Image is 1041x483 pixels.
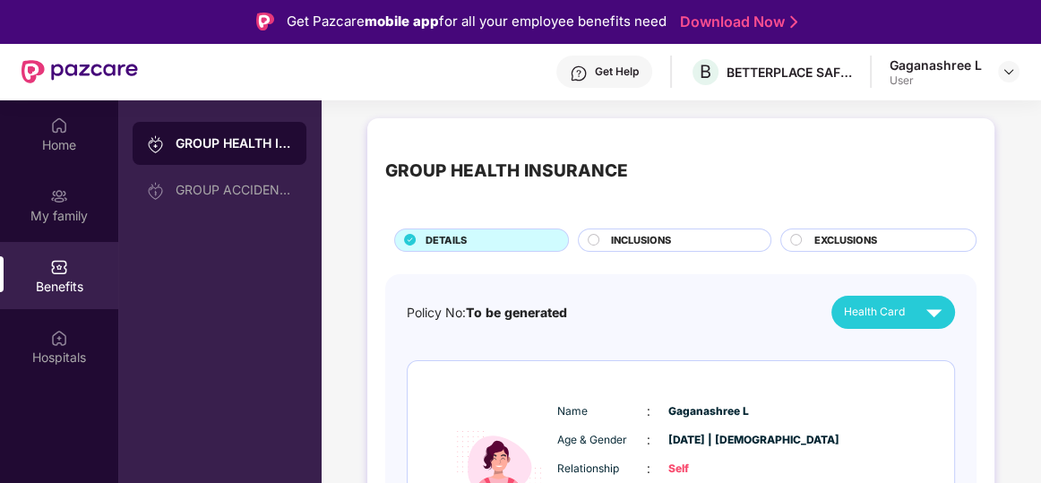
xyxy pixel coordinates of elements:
[256,13,274,30] img: Logo
[595,65,639,79] div: Get Help
[727,64,852,81] div: BETTERPLACE SAFETY SOLUTIONS PRIVATE LIMITED
[668,432,758,449] span: [DATE] | [DEMOGRAPHIC_DATA]
[22,60,138,83] img: New Pazcare Logo
[668,461,758,478] span: Self
[466,305,567,320] span: To be generated
[147,182,165,200] img: svg+xml;base64,PHN2ZyB3aWR0aD0iMjAiIGhlaWdodD0iMjAiIHZpZXdCb3g9IjAgMCAyMCAyMCIgZmlsbD0ibm9uZSIgeG...
[611,233,671,248] span: INCLUSIONS
[557,403,647,420] span: Name
[647,459,650,479] span: :
[844,304,905,321] span: Health Card
[557,432,647,449] span: Age & Gender
[365,13,439,30] strong: mobile app
[647,401,650,421] span: :
[50,187,68,205] img: svg+xml;base64,PHN2ZyB3aWR0aD0iMjAiIGhlaWdodD0iMjAiIHZpZXdCb3g9IjAgMCAyMCAyMCIgZmlsbD0ibm9uZSIgeG...
[385,158,628,185] div: GROUP HEALTH INSURANCE
[557,461,647,478] span: Relationship
[570,65,588,82] img: svg+xml;base64,PHN2ZyBpZD0iSGVscC0zMngzMiIgeG1sbnM9Imh0dHA6Ly93d3cudzMub3JnLzIwMDAvc3ZnIiB3aWR0aD...
[147,135,165,153] img: svg+xml;base64,PHN2ZyB3aWR0aD0iMjAiIGhlaWdodD0iMjAiIHZpZXdCb3g9IjAgMCAyMCAyMCIgZmlsbD0ibm9uZSIgeG...
[813,233,876,248] span: EXCLUSIONS
[50,258,68,276] img: svg+xml;base64,PHN2ZyBpZD0iQmVuZWZpdHMiIHhtbG5zPSJodHRwOi8vd3d3LnczLm9yZy8yMDAwL3N2ZyIgd2lkdGg9Ij...
[700,61,711,82] span: B
[890,56,982,73] div: Gaganashree L
[680,13,792,31] a: Download Now
[407,303,567,323] div: Policy No:
[890,73,982,88] div: User
[831,296,955,329] button: Health Card
[176,134,292,152] div: GROUP HEALTH INSURANCE
[647,430,650,450] span: :
[50,329,68,347] img: svg+xml;base64,PHN2ZyBpZD0iSG9zcGl0YWxzIiB4bWxucz0iaHR0cDovL3d3dy53My5vcmcvMjAwMC9zdmciIHdpZHRoPS...
[668,403,758,420] span: Gaganashree L
[176,183,292,197] div: GROUP ACCIDENTAL INSURANCE
[918,297,950,328] img: svg+xml;base64,PHN2ZyB4bWxucz0iaHR0cDovL3d3dy53My5vcmcvMjAwMC9zdmciIHZpZXdCb3g9IjAgMCAyNCAyNCIgd2...
[426,233,467,248] span: DETAILS
[790,13,797,31] img: Stroke
[1002,65,1016,79] img: svg+xml;base64,PHN2ZyBpZD0iRHJvcGRvd24tMzJ4MzIiIHhtbG5zPSJodHRwOi8vd3d3LnczLm9yZy8yMDAwL3N2ZyIgd2...
[50,116,68,134] img: svg+xml;base64,PHN2ZyBpZD0iSG9tZSIgeG1sbnM9Imh0dHA6Ly93d3cudzMub3JnLzIwMDAvc3ZnIiB3aWR0aD0iMjAiIG...
[287,11,667,32] div: Get Pazcare for all your employee benefits need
